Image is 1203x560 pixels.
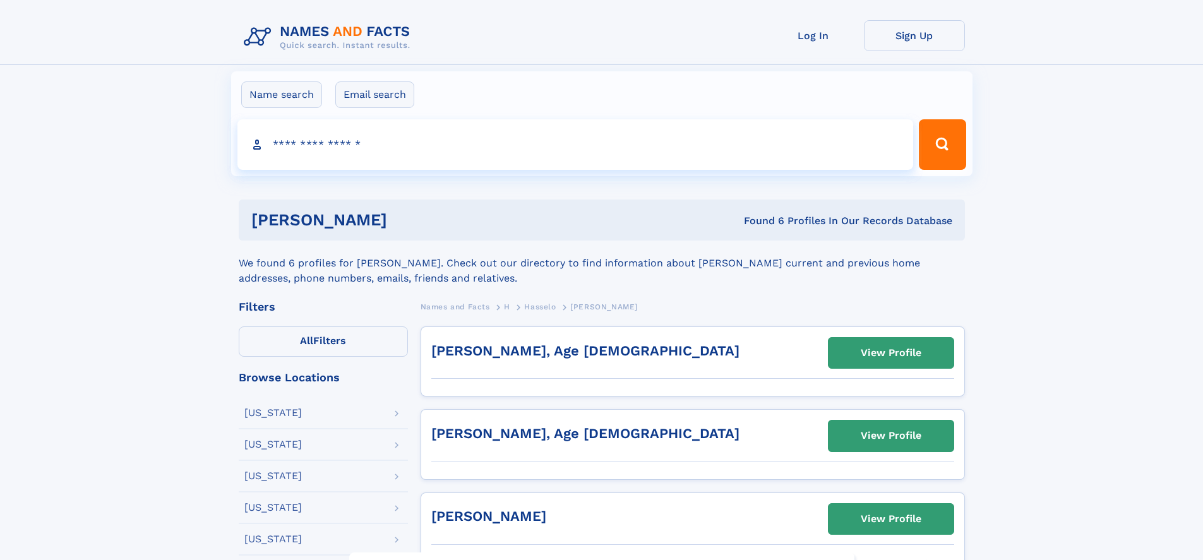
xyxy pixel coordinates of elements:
div: View Profile [861,504,921,533]
a: View Profile [829,504,954,534]
div: [US_STATE] [244,439,302,450]
div: [US_STATE] [244,408,302,418]
div: [US_STATE] [244,503,302,513]
span: [PERSON_NAME] [570,302,638,311]
a: View Profile [829,338,954,368]
a: [PERSON_NAME], Age [DEMOGRAPHIC_DATA] [431,343,739,359]
input: search input [237,119,914,170]
a: View Profile [829,420,954,451]
span: H [504,302,510,311]
h1: [PERSON_NAME] [251,212,566,228]
span: Hasselo [524,302,556,311]
label: Name search [241,81,322,108]
img: Logo Names and Facts [239,20,421,54]
div: View Profile [861,338,921,367]
span: All [300,335,313,347]
a: H [504,299,510,314]
div: We found 6 profiles for [PERSON_NAME]. Check out our directory to find information about [PERSON_... [239,241,965,286]
label: Email search [335,81,414,108]
a: Hasselo [524,299,556,314]
div: View Profile [861,421,921,450]
a: [PERSON_NAME], Age [DEMOGRAPHIC_DATA] [431,426,739,441]
div: [US_STATE] [244,534,302,544]
div: Filters [239,301,408,313]
div: Browse Locations [239,372,408,383]
a: [PERSON_NAME] [431,508,546,524]
a: Sign Up [864,20,965,51]
div: [US_STATE] [244,471,302,481]
label: Filters [239,326,408,357]
a: Log In [763,20,864,51]
button: Search Button [919,119,966,170]
a: Names and Facts [421,299,490,314]
div: Found 6 Profiles In Our Records Database [565,214,952,228]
